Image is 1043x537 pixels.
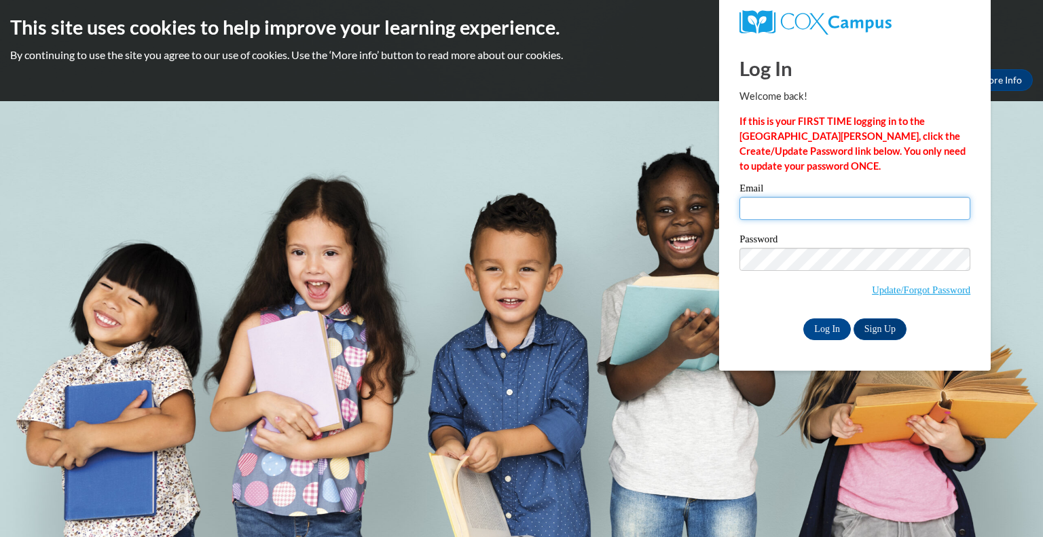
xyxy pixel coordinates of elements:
p: By continuing to use the site you agree to our use of cookies. Use the ‘More info’ button to read... [10,48,1033,62]
h2: This site uses cookies to help improve your learning experience. [10,14,1033,41]
label: Password [739,234,970,248]
input: Log In [803,318,851,340]
a: Update/Forgot Password [872,284,970,295]
img: COX Campus [739,10,892,35]
label: Email [739,183,970,197]
h1: Log In [739,54,970,82]
p: Welcome back! [739,89,970,104]
a: COX Campus [739,10,970,35]
a: More Info [969,69,1033,91]
strong: If this is your FIRST TIME logging in to the [GEOGRAPHIC_DATA][PERSON_NAME], click the Create/Upd... [739,115,966,172]
a: Sign Up [854,318,907,340]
